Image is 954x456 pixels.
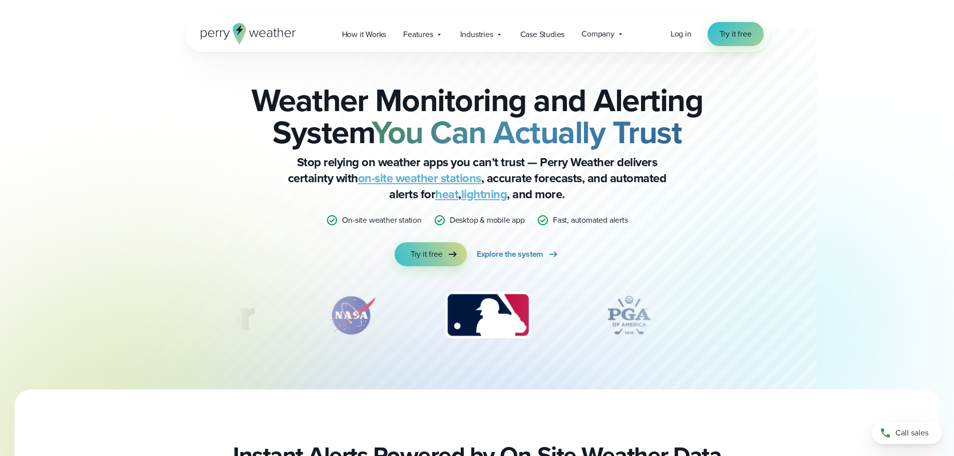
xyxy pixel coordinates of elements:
[317,290,387,340] img: NASA.svg
[334,24,395,45] a: How it Works
[126,290,268,340] div: 1 of 12
[477,242,559,266] a: Explore the system
[460,29,493,41] span: Industries
[717,290,797,340] img: DPR-Construction.svg
[520,29,565,41] span: Case Studies
[581,28,614,40] span: Company
[126,290,268,340] img: Turner-Construction_1.svg
[358,169,481,187] a: on-site weather stations
[403,29,433,41] span: Features
[435,185,458,203] a: heat
[342,29,387,41] span: How it Works
[553,214,628,226] p: Fast, automated alerts
[450,214,525,226] p: Desktop & mobile app
[395,242,467,266] a: Try it free
[477,248,543,260] span: Explore the system
[235,290,720,345] div: slideshow
[317,290,387,340] div: 2 of 12
[411,248,443,260] span: Try it free
[671,28,692,40] a: Log in
[589,290,669,340] img: PGA.svg
[235,84,720,148] h2: Weather Monitoring and Alerting System
[708,22,764,46] a: Try it free
[717,290,797,340] div: 5 of 12
[435,290,541,340] img: MLB.svg
[895,427,928,439] span: Call sales
[277,154,678,202] p: Stop relying on weather apps you can’t trust — Perry Weather delivers certainty with , accurate f...
[372,109,682,156] strong: You Can Actually Trust
[461,185,507,203] a: lightning
[589,290,669,340] div: 4 of 12
[342,214,421,226] p: On-site weather station
[872,422,942,444] a: Call sales
[720,28,752,40] span: Try it free
[435,290,541,340] div: 3 of 12
[512,24,573,45] a: Case Studies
